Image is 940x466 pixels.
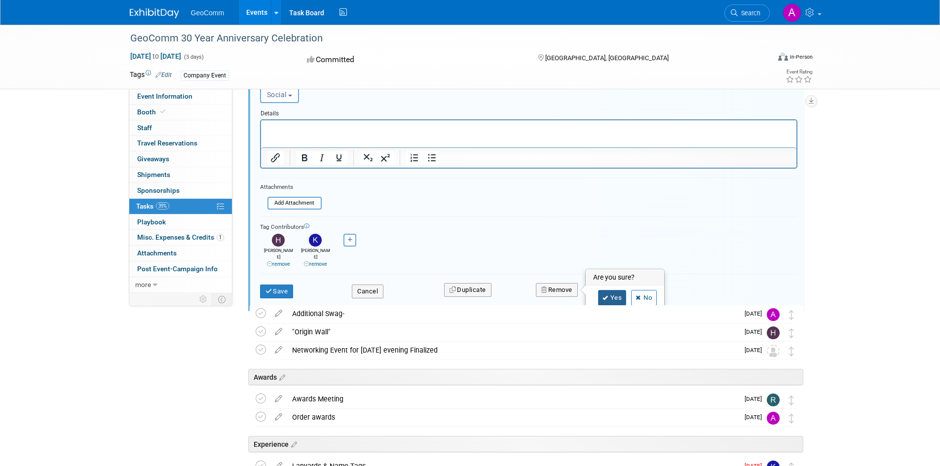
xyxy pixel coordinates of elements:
[287,409,739,426] div: Order awards
[137,265,218,273] span: Post Event-Campaign Info
[183,54,204,60] span: (3 days)
[598,290,627,306] a: Yes
[289,439,297,449] a: Edit sections
[129,230,232,245] a: Misc. Expenses & Credits1
[261,120,796,147] iframe: Rich Text Area
[137,186,180,194] span: Sponsorships
[423,151,440,165] button: Bullet list
[287,342,739,358] div: Networking Event for [DATE] evening Finalized
[287,391,739,407] div: Awards Meeting
[137,139,197,147] span: Travel Reservations
[137,92,192,100] span: Event Information
[789,347,794,356] i: Move task
[745,328,767,335] span: [DATE]
[267,261,290,267] a: remove
[270,309,287,318] a: edit
[272,234,285,247] img: Hanna Lord
[260,105,797,119] div: Details
[277,372,285,382] a: Edit sections
[260,285,294,298] button: Save
[129,167,232,182] a: Shipments
[377,151,394,165] button: Superscript
[129,246,232,261] a: Attachments
[267,151,284,165] button: Insert/edit link
[156,202,169,210] span: 39%
[137,249,177,257] span: Attachments
[789,395,794,405] i: Move task
[260,86,300,103] button: Social
[263,247,295,268] div: [PERSON_NAME]
[129,261,232,277] a: Post Event-Campaign Info
[745,414,767,421] span: [DATE]
[129,136,232,151] a: Travel Reservations
[270,394,287,403] a: edit
[304,51,522,69] div: Committed
[789,414,794,423] i: Move task
[789,328,794,338] i: Move task
[300,247,332,268] div: [PERSON_NAME]
[248,436,803,452] div: Experience
[767,412,780,425] img: Alana Sakkinen
[127,30,755,47] div: GeoComm 30 Year Anniversary Celebration
[767,345,780,358] img: Unassigned
[160,109,165,114] i: Booth reservation complete
[270,346,287,355] a: edit
[287,305,739,322] div: Additional Swag-
[270,327,287,336] a: edit
[129,199,232,214] a: Tasks39%
[155,72,172,78] a: Edit
[129,89,232,104] a: Event Information
[287,323,739,340] div: "Origin Wall"
[135,281,151,288] span: more
[786,70,812,74] div: Event Rating
[248,369,803,385] div: Awards
[745,310,767,317] span: [DATE]
[586,270,664,286] h3: Are you sure?
[195,293,212,306] td: Personalize Event Tab Strip
[267,91,287,99] span: Social
[137,108,167,116] span: Booth
[137,155,169,163] span: Giveaways
[545,54,669,62] span: [GEOGRAPHIC_DATA], [GEOGRAPHIC_DATA]
[129,277,232,292] a: more
[137,124,152,132] span: Staff
[767,326,780,339] img: Hanna Lord
[129,151,232,167] a: Giveaways
[217,234,224,241] span: 1
[270,413,287,422] a: edit
[130,8,179,18] img: ExhibitDay
[767,308,780,321] img: Alana Sakkinen
[136,202,169,210] span: Tasks
[783,3,801,22] img: Alana Sakkinen
[712,51,813,66] div: Event Format
[331,151,347,165] button: Underline
[130,70,172,81] td: Tags
[129,120,232,136] a: Staff
[631,290,657,306] a: No
[129,183,232,198] a: Sponsorships
[137,233,224,241] span: Misc. Expenses & Credits
[536,283,578,297] button: Remove
[724,4,770,22] a: Search
[789,310,794,320] i: Move task
[212,293,232,306] td: Toggle Event Tabs
[738,9,760,17] span: Search
[444,283,491,297] button: Duplicate
[191,9,225,17] span: GeoComm
[352,285,383,298] button: Cancel
[129,105,232,120] a: Booth
[745,395,767,402] span: [DATE]
[137,171,170,179] span: Shipments
[406,151,423,165] button: Numbered list
[130,52,182,61] span: [DATE] [DATE]
[309,234,322,247] img: Kelsey Winter
[260,221,797,231] div: Tag Contributors
[360,151,376,165] button: Subscript
[129,215,232,230] a: Playbook
[137,218,166,226] span: Playbook
[778,53,788,61] img: Format-Inperson.png
[304,261,327,267] a: remove
[151,52,160,60] span: to
[296,151,313,165] button: Bold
